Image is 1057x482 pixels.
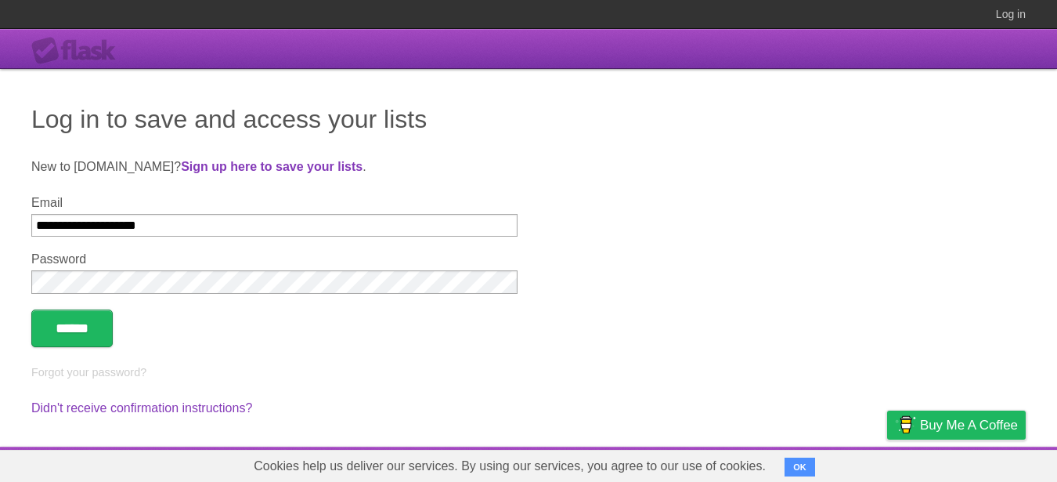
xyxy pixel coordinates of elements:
[895,411,916,438] img: Buy me a coffee
[887,411,1026,440] a: Buy me a coffee
[31,100,1026,138] h1: Log in to save and access your lists
[31,37,125,65] div: Flask
[31,401,252,415] a: Didn't receive confirmation instructions?
[920,411,1018,439] span: Buy me a coffee
[31,158,1026,176] p: New to [DOMAIN_NAME]? .
[31,196,518,210] label: Email
[181,160,363,173] a: Sign up here to save your lists
[31,366,146,379] a: Forgot your password?
[238,451,781,482] span: Cookies help us deliver our services. By using our services, you agree to our use of cookies.
[31,252,518,266] label: Password
[785,458,815,477] button: OK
